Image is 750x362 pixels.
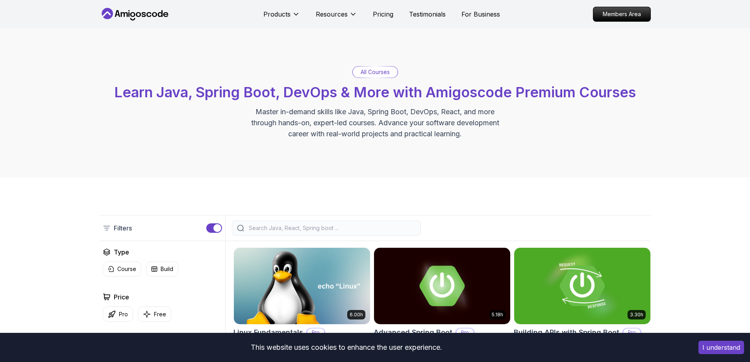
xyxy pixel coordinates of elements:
[350,312,363,318] p: 6.00h
[243,106,507,139] p: Master in-demand skills like Java, Spring Boot, DevOps, React, and more through hands-on, expert-...
[514,248,650,324] img: Building APIs with Spring Boot card
[233,327,303,338] h2: Linux Fundamentals
[373,9,393,19] a: Pricing
[316,9,357,25] button: Resources
[103,306,133,322] button: Pro
[114,84,636,101] span: Learn Java, Spring Boot, DevOps & More with Amigoscode Premium Courses
[114,223,132,233] p: Filters
[119,310,128,318] p: Pro
[492,312,503,318] p: 5.18h
[307,329,324,336] p: Pro
[374,248,510,324] img: Advanced Spring Boot card
[161,265,173,273] p: Build
[630,312,643,318] p: 3.30h
[409,9,446,19] a: Testimonials
[233,247,370,356] a: Linux Fundamentals card6.00hLinux FundamentalsProLearn the fundamentals of Linux and how to use t...
[154,310,166,318] p: Free
[514,327,619,338] h2: Building APIs with Spring Boot
[593,7,650,21] p: Members Area
[623,329,641,336] p: Pro
[456,329,474,336] p: Pro
[234,248,370,324] img: Linux Fundamentals card
[374,327,452,338] h2: Advanced Spring Boot
[698,341,744,354] button: Accept cookies
[263,9,291,19] p: Products
[6,339,687,356] div: This website uses cookies to enhance the user experience.
[114,247,129,257] h2: Type
[316,9,348,19] p: Resources
[361,68,390,76] p: All Courses
[247,224,416,232] input: Search Java, React, Spring boot ...
[146,262,178,277] button: Build
[117,265,136,273] p: Course
[103,262,141,277] button: Course
[114,292,129,302] h2: Price
[461,9,500,19] a: For Business
[138,306,171,322] button: Free
[593,7,651,22] a: Members Area
[263,9,300,25] button: Products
